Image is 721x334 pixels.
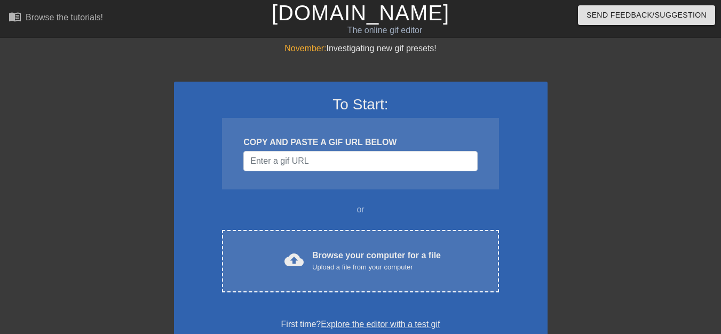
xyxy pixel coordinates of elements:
[243,151,477,171] input: Username
[9,10,103,27] a: Browse the tutorials!
[188,96,534,114] h3: To Start:
[272,1,449,25] a: [DOMAIN_NAME]
[321,320,440,329] a: Explore the editor with a test gif
[9,10,21,23] span: menu_book
[284,250,304,269] span: cloud_upload
[243,136,477,149] div: COPY AND PASTE A GIF URL BELOW
[284,44,326,53] span: November:
[26,13,103,22] div: Browse the tutorials!
[174,42,548,55] div: Investigating new gif presets!
[587,9,707,22] span: Send Feedback/Suggestion
[245,24,524,37] div: The online gif editor
[188,318,534,331] div: First time?
[312,249,441,273] div: Browse your computer for a file
[202,203,520,216] div: or
[312,262,441,273] div: Upload a file from your computer
[578,5,715,25] button: Send Feedback/Suggestion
